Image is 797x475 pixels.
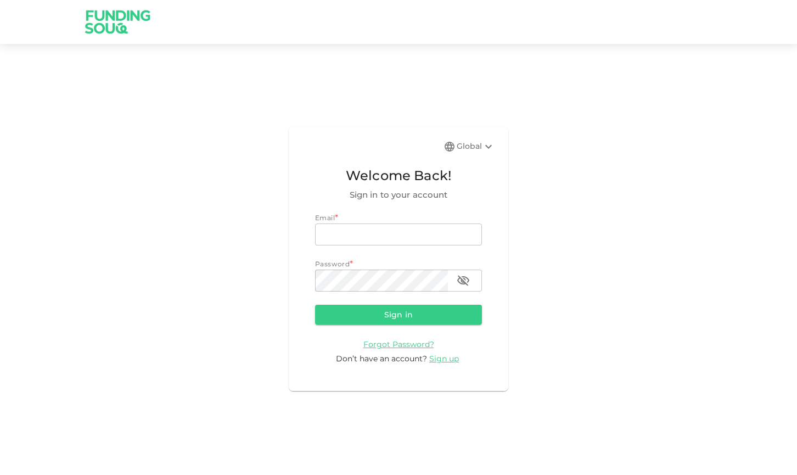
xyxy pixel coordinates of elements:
[315,165,482,186] span: Welcome Back!
[315,260,350,268] span: Password
[429,354,459,364] span: Sign up
[315,223,482,245] input: email
[336,354,427,364] span: Don’t have an account?
[315,305,482,325] button: Sign in
[363,339,434,349] a: Forgot Password?
[457,140,495,153] div: Global
[315,188,482,202] span: Sign in to your account
[315,270,448,292] input: password
[315,214,335,222] span: Email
